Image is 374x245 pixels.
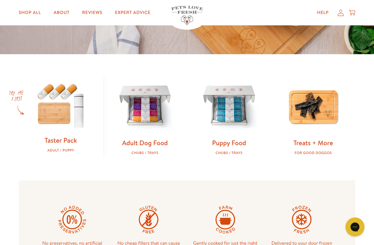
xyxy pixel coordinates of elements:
[48,6,74,19] a: About
[212,138,246,147] a: Puppy Food
[312,6,334,19] a: Help
[77,6,107,19] a: Reviews
[122,138,168,147] a: Adult Dog Food
[197,151,261,155] div: Chubs / Trays
[29,148,93,152] div: Adult / Puppy
[14,6,46,19] a: Shop All
[281,151,345,155] div: For good doggos
[293,138,333,147] a: Treats + More
[171,6,203,25] img: Pets Love Fresh
[342,215,368,239] iframe: Gorgias live chat messenger
[110,6,156,19] a: Expert Advice
[113,151,177,155] div: Chubs / Trays
[45,136,77,145] a: Taster Pack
